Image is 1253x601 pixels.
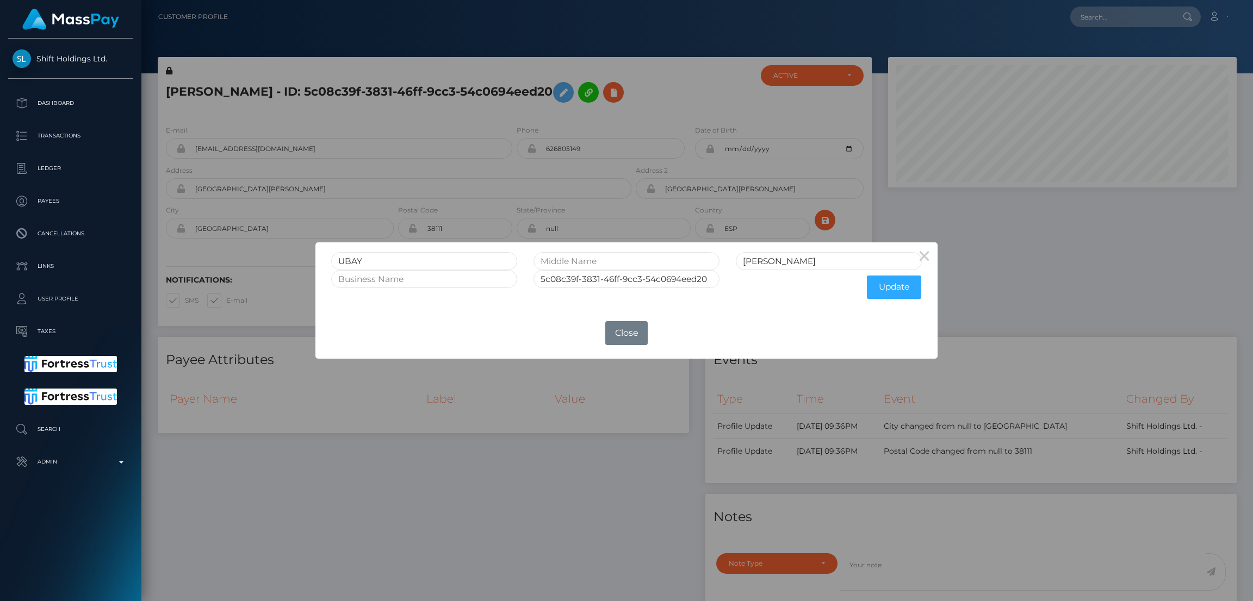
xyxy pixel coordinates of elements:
[867,276,921,299] button: Update
[13,49,31,68] img: Shift Holdings Ltd.
[331,270,517,288] input: Business Name
[13,323,129,340] p: Taxes
[13,454,129,470] p: Admin
[13,160,129,177] p: Ledger
[13,226,129,242] p: Cancellations
[22,9,119,30] img: MassPay Logo
[24,389,117,405] img: Fortress Trust
[534,252,719,270] input: Middle Name
[13,95,129,111] p: Dashboard
[605,321,648,345] button: Close
[736,252,922,270] input: Last Name
[24,356,117,372] img: Fortress Trust
[13,258,129,274] p: Links
[13,421,129,437] p: Search
[911,242,938,268] button: Close this dialog
[331,252,517,270] input: First Name
[534,270,719,288] input: Internal User Id
[13,128,129,144] p: Transactions
[8,54,133,64] span: Shift Holdings Ltd.
[13,291,129,307] p: User Profile
[13,193,129,209] p: Payees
